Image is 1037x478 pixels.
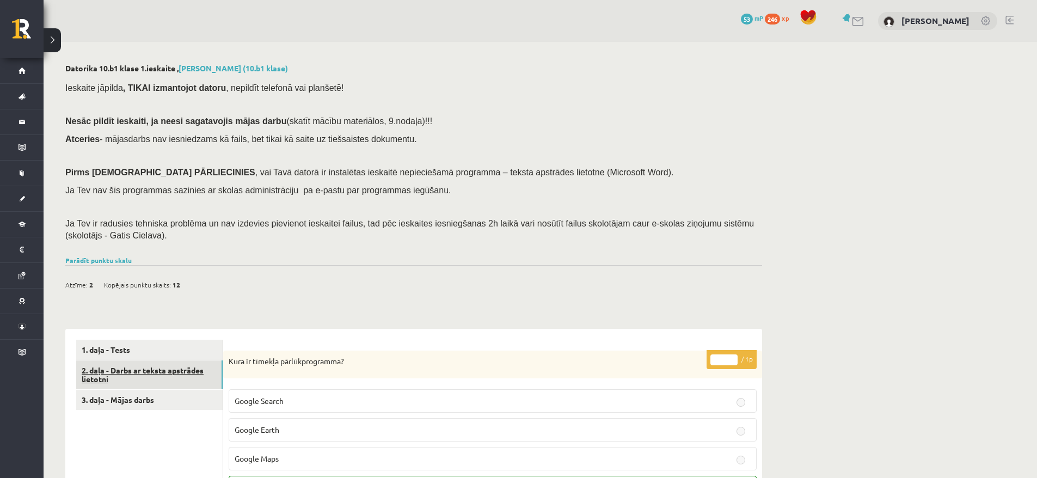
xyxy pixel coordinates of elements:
[737,398,745,407] input: Google Search
[65,168,255,177] span: Pirms [DEMOGRAPHIC_DATA] PĀRLIECINIES
[76,360,223,390] a: 2. daļa - Darbs ar teksta apstrādes lietotni
[901,15,969,26] a: [PERSON_NAME]
[741,14,763,22] a: 53 mP
[65,64,762,73] h2: Datorika 10.b1 klase 1.ieskaite ,
[65,83,343,93] span: Ieskaite jāpilda , nepildīt telefonā vai planšetē!
[65,219,754,240] span: Ja Tev ir radusies tehniska problēma un nav izdevies pievienot ieskaitei failus, tad pēc ieskaite...
[883,16,894,27] img: Maksims Cibuļskis
[76,390,223,410] a: 3. daļa - Mājas darbs
[255,168,674,177] span: , vai Tavā datorā ir instalētas ieskaitē nepieciešamā programma – teksta apstrādes lietotne (Micr...
[235,396,284,406] span: Google Search
[65,186,451,195] span: Ja Tev nav šīs programmas sazinies ar skolas administrāciju pa e-pastu par programmas iegūšanu.
[104,277,171,293] span: Kopējais punktu skaits:
[123,83,226,93] b: , TIKAI izmantojot datoru
[65,117,286,126] span: Nesāc pildīt ieskaiti, ja neesi sagatavojis mājas darbu
[737,456,745,464] input: Google Maps
[765,14,780,24] span: 246
[65,134,417,144] span: - mājasdarbs nav iesniedzams kā fails, bet tikai kā saite uz tiešsaistes dokumentu.
[89,277,93,293] span: 2
[65,134,100,144] b: Atceries
[173,277,180,293] span: 12
[782,14,789,22] span: xp
[179,63,288,73] a: [PERSON_NAME] (10.b1 klase)
[76,340,223,360] a: 1. daļa - Tests
[737,427,745,436] input: Google Earth
[65,256,132,265] a: Parādīt punktu skalu
[741,14,753,24] span: 53
[229,356,702,367] p: Kura ir tīmekļa pārlūkprogramma?
[765,14,794,22] a: 246 xp
[754,14,763,22] span: mP
[286,117,432,126] span: (skatīt mācību materiālos, 9.nodaļa)!!!
[12,19,44,46] a: Rīgas 1. Tālmācības vidusskola
[235,454,279,463] span: Google Maps
[65,277,88,293] span: Atzīme:
[235,425,279,434] span: Google Earth
[707,350,757,369] p: / 1p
